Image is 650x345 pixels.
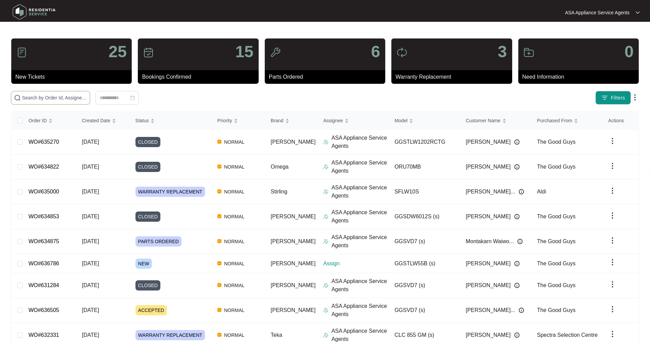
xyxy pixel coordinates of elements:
img: Vercel Logo [217,214,221,218]
a: WO#634853 [28,214,59,219]
span: [DATE] [82,282,99,288]
img: Info icon [519,189,524,194]
span: CLOSED [135,211,161,222]
span: Teka [271,332,282,338]
img: dropdown arrow [608,280,617,288]
button: filter iconFilters [595,91,631,105]
p: ASA Appliance Service Agents [331,208,389,225]
img: Vercel Logo [217,333,221,337]
img: Assigner Icon [323,164,329,170]
span: NORMAL [221,188,247,196]
img: dropdown arrow [608,211,617,220]
span: The Good Guys [537,307,576,313]
span: The Good Guys [537,214,576,219]
span: NORMAL [221,237,247,246]
p: 25 [109,44,127,60]
td: GGSVD7 (s) [389,229,460,254]
img: filter icon [601,94,608,101]
span: Spectra Selection Centre [537,332,598,338]
span: [DATE] [82,261,99,266]
th: Status [130,112,212,130]
img: Info icon [514,332,520,338]
span: Assignee [323,117,343,124]
p: ASA Appliance Service Agents [565,9,630,16]
th: Purchased From [532,112,603,130]
img: Vercel Logo [217,164,221,169]
img: Info icon [514,214,520,219]
td: GGSVD7 (s) [389,298,460,323]
img: Vercel Logo [217,283,221,287]
span: Created Date [82,117,110,124]
span: ACCEPTED [135,305,167,315]
img: Assigner Icon [323,239,329,244]
img: Assigner Icon [323,283,329,288]
span: [DATE] [82,189,99,194]
p: ASA Appliance Service Agents [331,184,389,200]
img: Vercel Logo [217,189,221,193]
span: WARRANTY REPLACEMENT [135,330,205,340]
span: NEW [135,258,152,269]
span: [PERSON_NAME]... [466,306,515,314]
span: [PERSON_NAME] [466,260,511,268]
a: WO#636505 [28,307,59,313]
p: Bookings Confirmed [142,73,258,81]
span: The Good Guys [537,238,576,244]
p: 3 [498,44,507,60]
span: Order ID [28,117,47,124]
p: Parts Ordered [269,73,385,81]
span: The Good Guys [537,139,576,145]
span: Priority [217,117,232,124]
img: Assigner Icon [323,139,329,145]
img: search-icon [14,94,21,101]
img: icon [270,47,281,58]
p: 0 [624,44,634,60]
p: Warranty Replacement [395,73,512,81]
span: Stirling [271,189,287,194]
span: CLOSED [135,162,161,172]
img: icon [523,47,534,58]
th: Created Date [76,112,130,130]
a: WO#635000 [28,189,59,194]
span: CLOSED [135,280,161,291]
img: Info icon [514,261,520,266]
span: [PERSON_NAME] [271,307,316,313]
td: GGSDW6012S (s) [389,204,460,229]
img: residentia service logo [10,2,58,22]
img: dropdown arrow [608,258,617,266]
p: 15 [235,44,253,60]
a: WO#632331 [28,332,59,338]
a: WO#636786 [28,261,59,266]
td: SFLW10S [389,179,460,204]
img: dropdown arrow [631,93,639,101]
img: dropdown arrow [608,330,617,338]
span: [PERSON_NAME] [466,213,511,221]
a: WO#634875 [28,238,59,244]
span: [PERSON_NAME]... [466,188,515,196]
img: Info icon [514,164,520,170]
img: Assigner Icon [323,189,329,194]
span: [PERSON_NAME] [466,331,511,339]
span: Model [394,117,407,124]
span: NORMAL [221,331,247,339]
span: The Good Guys [537,282,576,288]
input: Search by Order Id, Assignee Name, Customer Name, Brand and Model [22,94,87,101]
span: NORMAL [221,213,247,221]
span: NORMAL [221,260,247,268]
p: ASA Appliance Service Agents [331,233,389,250]
span: CLOSED [135,137,161,147]
span: Montakarn Waiwo... [466,237,514,246]
p: ASA Appliance Service Agents [331,327,389,343]
img: icon [396,47,407,58]
span: Brand [271,117,283,124]
span: PARTS ORDERED [135,236,182,247]
p: Need Information [522,73,639,81]
a: WO#634822 [28,164,59,170]
th: Model [389,112,460,130]
a: WO#635270 [28,139,59,145]
span: [DATE] [82,214,99,219]
img: dropdown arrow [608,236,617,245]
img: dropdown arrow [608,162,617,170]
img: Info icon [519,308,524,313]
span: [PERSON_NAME] [271,282,316,288]
span: NORMAL [221,138,247,146]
